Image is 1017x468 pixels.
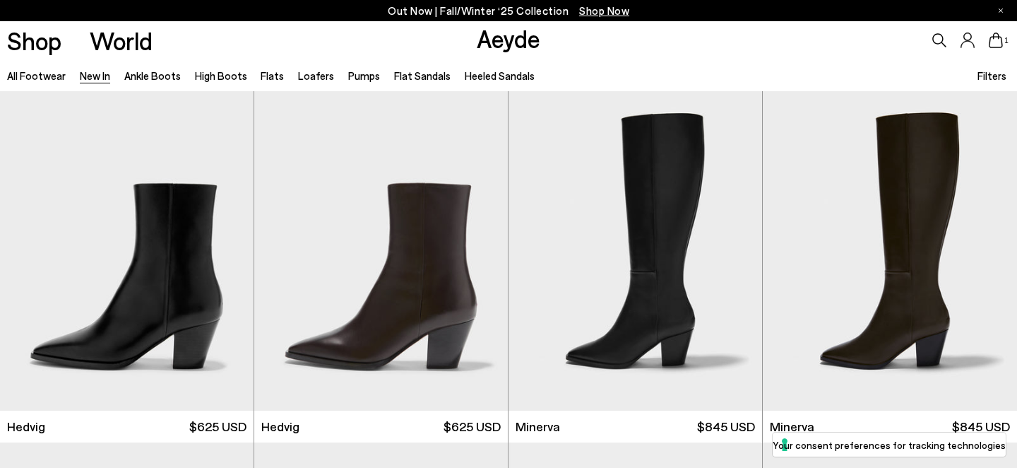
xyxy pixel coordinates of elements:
[477,23,540,53] a: Aeyde
[195,69,247,82] a: High Boots
[254,91,508,410] img: Hedvig Cowboy Ankle Boots
[261,69,284,82] a: Flats
[124,69,181,82] a: Ankle Boots
[7,69,66,82] a: All Footwear
[763,411,1017,443] a: Minerva $845 USD
[348,69,380,82] a: Pumps
[763,91,1017,410] img: Minerva High Cowboy Boots
[465,69,535,82] a: Heeled Sandals
[189,418,246,435] span: $625 USD
[770,418,814,435] span: Minerva
[90,28,153,53] a: World
[444,418,501,435] span: $625 USD
[989,33,1003,48] a: 1
[80,69,110,82] a: New In
[516,418,560,435] span: Minerva
[773,438,1006,452] label: Your consent preferences for tracking technologies
[579,4,629,17] span: Navigate to /collections/new-in
[7,28,61,53] a: Shop
[509,411,762,443] a: Minerva $845 USD
[977,69,1006,82] span: Filters
[509,91,762,410] img: Minerva High Cowboy Boots
[952,418,1010,435] span: $845 USD
[254,411,508,443] a: Hedvig $625 USD
[697,418,755,435] span: $845 USD
[261,418,299,435] span: Hedvig
[7,418,45,435] span: Hedvig
[773,433,1006,457] button: Your consent preferences for tracking technologies
[1003,37,1010,45] span: 1
[298,69,334,82] a: Loafers
[394,69,451,82] a: Flat Sandals
[388,2,629,20] p: Out Now | Fall/Winter ‘25 Collection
